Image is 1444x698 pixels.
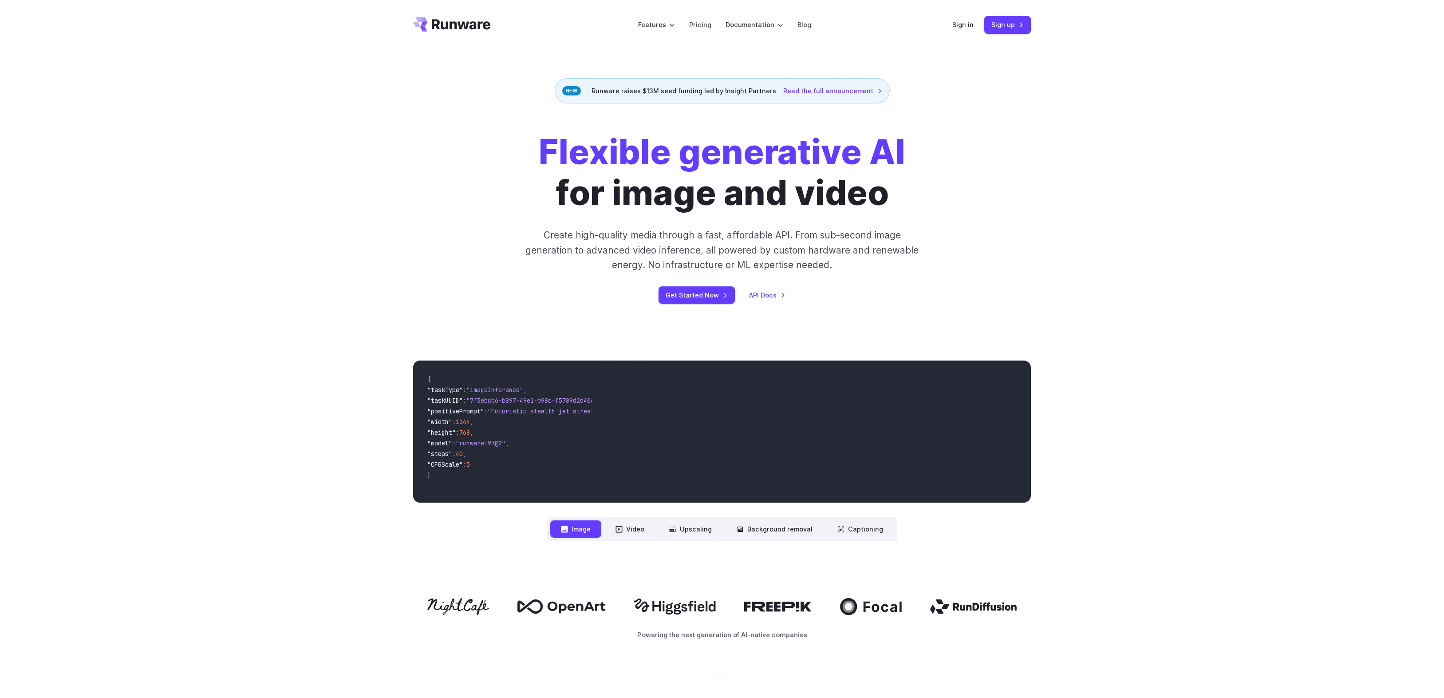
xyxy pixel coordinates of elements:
[749,290,785,300] a: API Docs
[505,439,509,447] span: ,
[827,520,894,538] button: Captioning
[427,439,452,447] span: "model"
[427,428,456,436] span: "height"
[952,20,974,30] a: Sign in
[427,375,431,383] span: {
[427,407,484,415] span: "positivePrompt"
[463,460,466,468] span: :
[539,132,905,214] h1: for image and video
[470,428,473,436] span: ,
[427,397,463,405] span: "taskUUID"
[783,86,882,96] a: Read the full announcement
[463,450,466,458] span: ,
[456,428,459,436] span: :
[456,450,463,458] span: 40
[539,131,905,173] strong: Flexible generative AI
[484,407,488,415] span: :
[689,20,711,30] a: Pricing
[463,397,466,405] span: :
[463,386,466,394] span: :
[638,20,675,30] label: Features
[726,520,823,538] button: Background removal
[523,386,527,394] span: ,
[456,439,505,447] span: "runware:97@2"
[459,428,470,436] span: 768
[456,418,470,426] span: 1344
[452,439,456,447] span: :
[427,450,452,458] span: "steps"
[659,520,722,538] button: Upscaling
[413,17,490,32] a: Go to /
[605,520,655,538] button: Video
[452,418,456,426] span: :
[427,471,431,479] span: }
[984,16,1031,33] a: Sign up
[466,460,470,468] span: 5
[427,460,463,468] span: "CFGScale"
[413,630,1031,640] p: Powering the next generation of AI-native companies
[659,286,735,304] a: Get Started Now
[466,386,523,394] span: "imageInference"
[525,228,920,272] p: Create high-quality media through a fast, affordable API. From sub-second image generation to adv...
[488,407,811,415] span: "Futuristic stealth jet streaking through a neon-lit cityscape with glowing purple exhaust"
[427,386,463,394] span: "taskType"
[797,20,811,30] a: Blog
[550,520,601,538] button: Image
[470,418,473,426] span: ,
[555,78,890,103] div: Runware raises $13M seed funding led by Insight Partners
[427,418,452,426] span: "width"
[466,397,601,405] span: "7f3ebcb6-b897-49e1-b98c-f5789d2d40d7"
[726,20,783,30] label: Documentation
[452,450,456,458] span: :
